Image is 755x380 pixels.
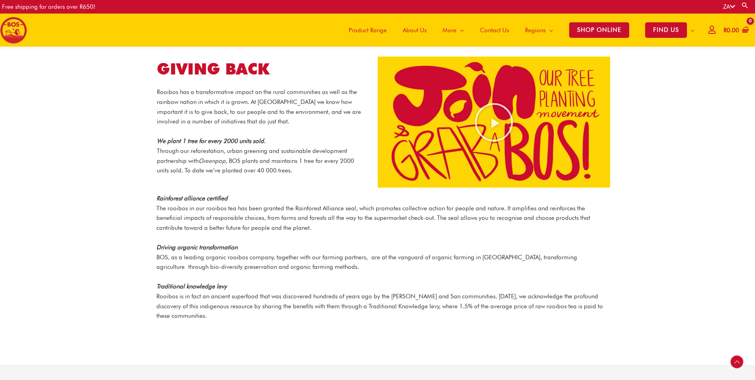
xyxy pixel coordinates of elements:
a: About Us [395,14,435,47]
p: Rooibos is in fact an ancient superfood that was discovered hundreds of years ago by the [PERSON_... [156,282,603,321]
h2: GIVING BACK [157,59,366,79]
span: R [724,27,727,34]
strong: Traditional knowledge levy [156,283,227,290]
a: Regions [517,14,561,47]
a: Product Range [341,14,395,47]
em: We plant 1 tree for every 2000 units sold. [157,137,265,145]
p: The rooibos in our rooibos tea has been granted the Rainforest Alliance seal, which promotes coll... [156,194,603,233]
a: Search button [741,2,749,9]
p: BOS, as a leading organic rooibos company, together with our farming partners, are at the vanguar... [156,243,603,272]
em: Greenpop [199,157,226,165]
p: Rooibos has a transformative impact on the rural communities as well as the rainbow nation in whi... [157,87,366,127]
span: SHOP ONLINE [569,22,629,38]
div: Play Video about screenshot 2025 08 20 at 14.36.24 [474,102,514,142]
strong: Rainforest alliance certified [156,195,228,202]
bdi: 0.00 [724,27,739,34]
a: SHOP ONLINE [561,14,637,47]
span: Regions [525,18,546,42]
span: FIND US [645,22,687,38]
span: Product Range [349,18,387,42]
a: View Shopping Cart, empty [722,22,749,39]
span: Contact Us [480,18,509,42]
a: Contact Us [472,14,517,47]
strong: Driving organic transformation [156,244,238,251]
a: More [435,14,472,47]
nav: Site Navigation [335,14,702,47]
p: Through our reforestation, urban greening and sustainable development partnership with , BOS plan... [157,136,366,176]
span: About Us [403,18,427,42]
span: More [443,18,457,42]
a: ZA [723,3,735,10]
